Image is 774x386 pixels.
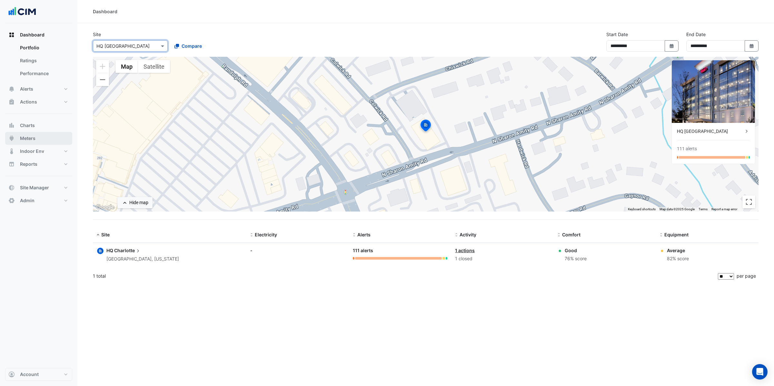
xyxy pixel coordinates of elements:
div: HQ [GEOGRAPHIC_DATA] [677,128,743,135]
button: Zoom out [96,73,109,86]
div: 1 closed [455,255,550,262]
div: Dashboard [93,8,117,15]
button: Show satellite imagery [138,60,170,73]
button: Reports [5,158,72,171]
span: Actions [20,99,37,105]
fa-icon: Select Date [749,43,755,49]
span: HQ [106,248,113,253]
button: Indoor Env [5,145,72,158]
a: Ratings [15,54,72,67]
div: Hide map [129,199,148,206]
span: Charts [20,122,35,129]
span: Reports [20,161,37,167]
span: Admin [20,197,35,204]
div: 1 total [93,268,717,284]
button: Meters [5,132,72,145]
span: Site Manager [20,184,49,191]
div: 76% score [565,255,587,262]
a: Performance [15,67,72,80]
span: Meters [20,135,35,142]
span: Charlotte [114,247,141,254]
button: Keyboard shortcuts [628,207,656,212]
span: Site [101,232,110,237]
span: Alerts [20,86,33,92]
img: Company Logo [8,5,37,18]
div: 111 alerts [353,247,448,254]
span: Equipment [664,232,689,237]
button: Toggle fullscreen view [742,195,755,208]
span: Indoor Env [20,148,44,154]
span: Compare [182,43,202,49]
label: Start Date [606,31,628,38]
span: Account [20,371,39,378]
span: per page [737,273,756,279]
button: Show street map [115,60,138,73]
div: Dashboard [5,41,72,83]
button: Charts [5,119,72,132]
app-icon: Reports [8,161,15,167]
app-icon: Site Manager [8,184,15,191]
label: Site [93,31,101,38]
a: 1 actions [455,248,475,253]
span: Dashboard [20,32,45,38]
div: Average [667,247,689,254]
button: Zoom in [96,60,109,73]
div: - [250,247,345,254]
div: [GEOGRAPHIC_DATA], [US_STATE] [106,255,179,263]
app-icon: Alerts [8,86,15,92]
app-icon: Dashboard [8,32,15,38]
a: Open this area in Google Maps (opens a new window) [94,203,116,212]
app-icon: Charts [8,122,15,129]
span: Alerts [357,232,371,237]
span: Comfort [562,232,580,237]
button: Alerts [5,83,72,95]
div: Good [565,247,587,254]
a: Terms (opens in new tab) [699,207,708,211]
div: Open Intercom Messenger [752,364,768,380]
button: Site Manager [5,181,72,194]
span: Map data ©2025 Google [660,207,695,211]
fa-icon: Select Date [669,43,675,49]
button: Actions [5,95,72,108]
img: Google [94,203,116,212]
img: HQ Charlotte [672,60,755,123]
app-icon: Indoor Env [8,148,15,154]
a: Portfolio [15,41,72,54]
button: Admin [5,194,72,207]
span: Activity [460,232,476,237]
div: 82% score [667,255,689,262]
button: Compare [170,40,206,52]
app-icon: Meters [8,135,15,142]
app-icon: Admin [8,197,15,204]
label: End Date [686,31,706,38]
a: Report a map error [711,207,737,211]
app-icon: Actions [8,99,15,105]
img: site-pin-selected.svg [419,119,433,134]
button: Hide map [117,197,153,208]
div: 111 alerts [677,145,697,152]
button: Dashboard [5,28,72,41]
button: Account [5,368,72,381]
span: Electricity [255,232,277,237]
